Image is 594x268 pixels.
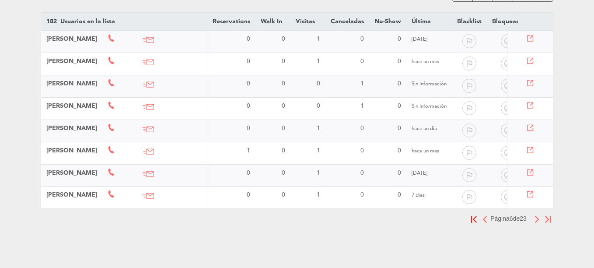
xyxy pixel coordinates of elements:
[520,215,527,222] span: 23
[501,168,515,182] i: block
[317,148,320,154] span: 1
[412,104,447,109] span: Sin Información
[282,81,285,87] span: 0
[412,193,425,198] span: 7 días
[462,190,476,204] i: outlined_flag
[360,58,364,64] span: 0
[501,123,515,138] i: block
[317,36,320,42] span: 1
[317,103,320,109] span: 0
[360,103,364,109] span: 1
[412,81,447,87] span: Sin Información
[462,79,476,93] i: outlined_flag
[247,170,250,176] span: 0
[501,190,515,204] i: block
[247,36,250,42] span: 0
[398,36,401,42] span: 0
[317,125,320,131] span: 1
[46,170,97,176] span: [PERSON_NAME]
[501,101,515,115] i: block
[282,170,285,176] span: 0
[468,215,553,222] pagination-template: Página de
[46,125,97,131] span: [PERSON_NAME]
[398,170,401,176] span: 0
[46,18,57,25] b: 182
[462,168,476,182] i: outlined_flag
[398,148,401,154] span: 0
[462,56,476,71] i: outlined_flag
[412,148,439,154] span: hace un mes
[46,58,97,64] span: [PERSON_NAME]
[534,216,540,223] img: next.png
[462,34,476,48] i: outlined_flag
[360,36,364,42] span: 0
[360,192,364,198] span: 0
[282,148,285,154] span: 0
[501,34,515,48] i: block
[207,13,255,30] th: Reservations
[317,192,320,198] span: 1
[545,216,551,223] img: last.png
[369,13,406,30] th: No-Show
[247,103,250,109] span: 0
[255,13,290,30] th: Walk In
[501,56,515,71] i: block
[247,192,250,198] span: 0
[60,18,115,25] span: Usuarios en la lista
[398,81,401,87] span: 0
[247,58,250,64] span: 0
[510,215,513,222] span: 6
[247,125,250,131] span: 0
[452,13,487,30] th: Blacklist
[482,216,488,223] img: prev.png
[46,81,97,87] span: [PERSON_NAME]
[398,192,401,198] span: 0
[412,126,437,131] span: hace un día
[412,37,427,42] span: [DATE]
[462,146,476,160] i: outlined_flag
[462,101,476,115] i: outlined_flag
[282,58,285,64] span: 0
[412,171,427,176] span: [DATE]
[317,170,320,176] span: 1
[471,216,477,223] img: first.png
[290,13,325,30] th: Visitas
[282,192,285,198] span: 0
[412,59,439,64] span: hace un mes
[46,36,97,42] span: [PERSON_NAME]
[360,125,364,131] span: 0
[360,170,364,176] span: 0
[406,13,452,30] th: Última
[360,81,364,87] span: 1
[46,103,97,109] span: [PERSON_NAME]
[398,58,401,64] span: 0
[247,148,250,154] span: 1
[360,148,364,154] span: 0
[325,13,369,30] th: Canceladas
[501,146,515,160] i: block
[247,81,250,87] span: 0
[462,123,476,138] i: outlined_flag
[487,13,529,30] th: Bloqueado
[282,125,285,131] span: 0
[398,103,401,109] span: 0
[46,148,97,154] span: [PERSON_NAME]
[501,79,515,93] i: block
[317,81,320,87] span: 0
[282,103,285,109] span: 0
[46,192,97,198] span: [PERSON_NAME]
[398,125,401,131] span: 0
[282,36,285,42] span: 0
[317,58,320,64] span: 1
